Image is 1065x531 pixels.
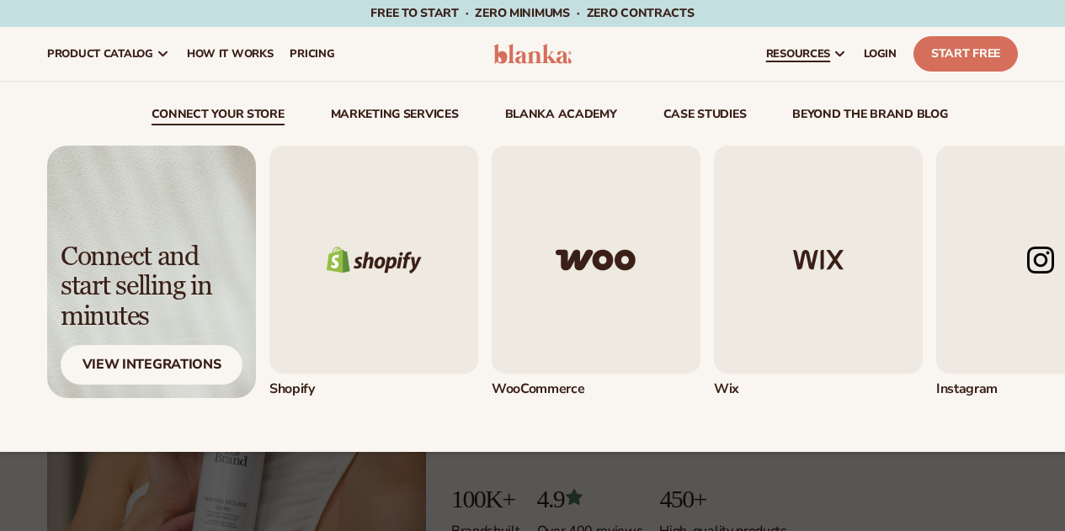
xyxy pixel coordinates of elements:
[370,5,694,21] span: Free to start · ZERO minimums · ZERO contracts
[47,146,256,398] a: Light background with shadow. Connect and start selling in minutes View Integrations
[269,146,478,398] a: Shopify logo. Shopify
[47,47,153,61] span: product catalog
[505,109,617,125] a: Blanka Academy
[61,242,242,332] div: Connect and start selling in minutes
[663,109,747,125] a: case studies
[714,380,923,398] div: Wix
[492,146,700,398] div: 2 / 5
[187,47,274,61] span: How It Works
[855,27,905,81] a: LOGIN
[269,146,478,374] img: Shopify logo.
[281,27,343,81] a: pricing
[864,47,897,61] span: LOGIN
[714,146,923,374] img: Wix logo.
[492,380,700,398] div: WooCommerce
[758,27,855,81] a: resources
[331,109,459,125] a: Marketing services
[269,146,478,398] div: 1 / 5
[714,146,923,398] a: Wix logo. Wix
[47,146,256,398] img: Light background with shadow.
[39,27,178,81] a: product catalog
[913,36,1018,72] a: Start Free
[61,345,242,385] div: View Integrations
[178,27,282,81] a: How It Works
[492,146,700,374] img: Woo commerce logo.
[152,109,285,125] a: connect your store
[766,47,830,61] span: resources
[714,146,923,398] div: 3 / 5
[290,47,334,61] span: pricing
[792,109,947,125] a: beyond the brand blog
[492,146,700,398] a: Woo commerce logo. WooCommerce
[269,380,478,398] div: Shopify
[493,44,572,64] img: logo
